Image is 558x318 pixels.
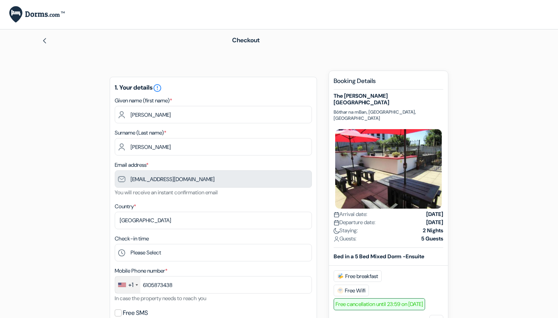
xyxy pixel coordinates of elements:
[334,109,443,121] p: Bóthar na mBan, [GEOGRAPHIC_DATA], [GEOGRAPHIC_DATA]
[9,6,65,23] img: Dorms.com
[153,83,162,93] i: error_outline
[334,218,375,226] span: Departure date:
[337,273,344,279] img: free_breakfast.svg
[334,228,339,234] img: moon.svg
[115,97,172,105] label: Given name (first name)
[115,129,166,137] label: Surname (Last name)
[334,236,339,242] img: user_icon.svg
[232,36,260,44] span: Checkout
[334,77,443,90] h5: Booking Details
[128,280,133,290] div: +1
[115,267,167,275] label: Mobile Phone number
[423,226,443,235] strong: 2 Nights
[421,235,443,243] strong: 5 Guests
[334,93,443,106] h5: The [PERSON_NAME] [GEOGRAPHIC_DATA]
[334,285,369,296] span: Free Wifi
[115,202,136,211] label: Country
[115,83,312,93] h5: 1. Your details
[337,287,343,294] img: free_wifi.svg
[334,253,424,260] b: Bed in a 5 Bed Mixed Dorm -Ensuite
[426,210,443,218] strong: [DATE]
[334,212,339,218] img: calendar.svg
[115,295,206,302] small: In case the property needs to reach you
[334,210,367,218] span: Arrival date:
[334,220,339,226] img: calendar.svg
[334,226,358,235] span: Staying:
[426,218,443,226] strong: [DATE]
[153,83,162,92] a: error_outline
[334,298,425,310] span: Free cancellation until 23:59 on [DATE]
[115,189,218,196] small: You will receive an instant confirmation email
[115,235,149,243] label: Check-in time
[115,138,312,156] input: Enter last name
[115,106,312,123] input: Enter first name
[115,170,312,188] input: Enter email address
[115,161,148,169] label: Email address
[41,38,48,44] img: left_arrow.svg
[334,270,382,282] span: Free breakfast
[115,277,140,293] div: United States: +1
[334,235,356,243] span: Guests:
